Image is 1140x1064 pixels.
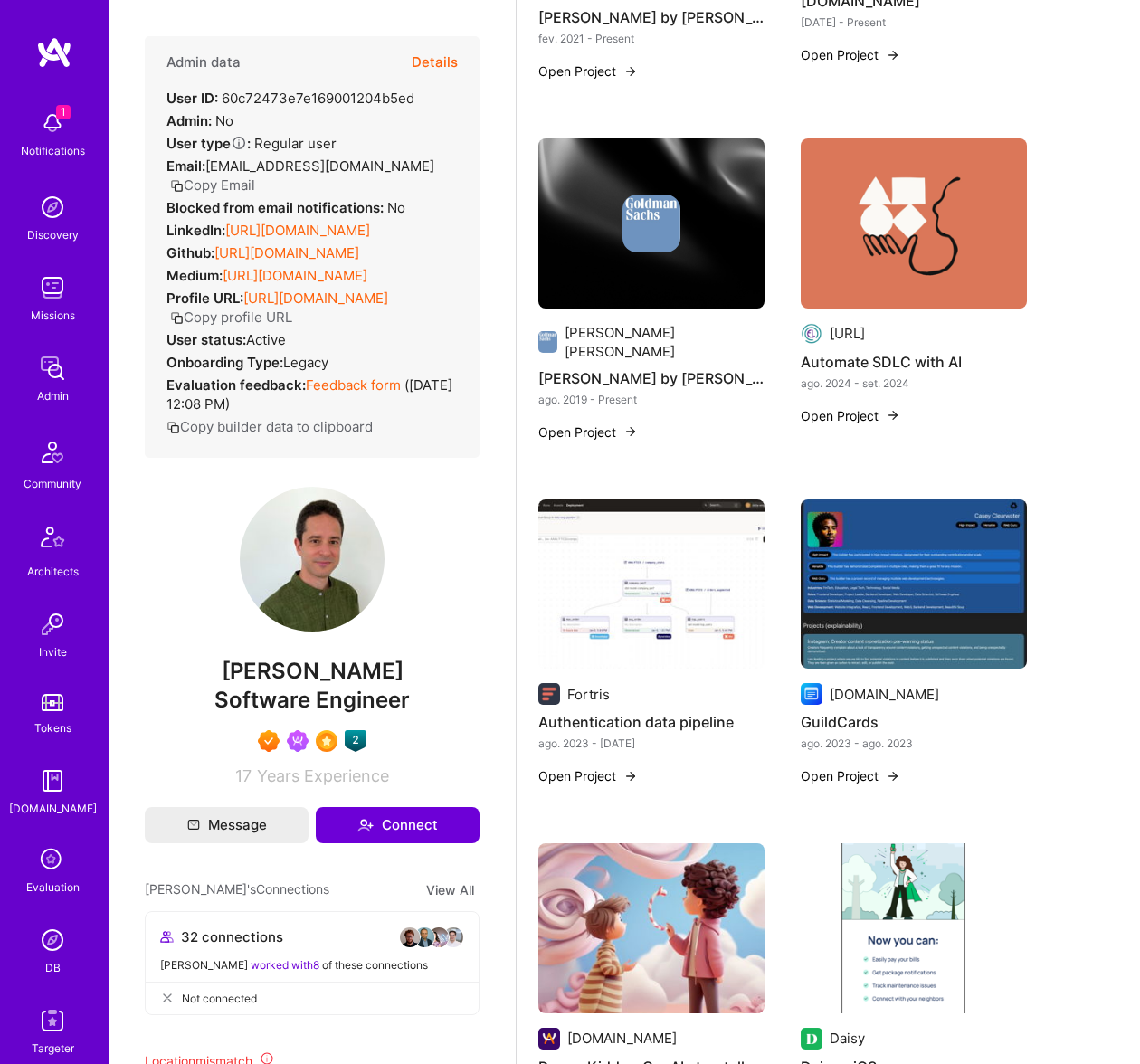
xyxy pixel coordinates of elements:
[538,710,765,734] h4: Authentication data pipeline
[258,730,280,752] img: Exceptional A.Teamer
[21,141,85,160] div: Notifications
[623,424,638,439] img: arrow-right
[166,112,212,129] strong: Admin:
[623,64,638,79] img: arrow-right
[538,499,765,670] img: Authentication data pipeline
[538,843,765,1013] img: Dream Kiddo - GenAI storyteller for hospitalized children (hackathon winner🥇)
[166,54,241,71] h4: Admin data
[830,685,939,704] div: [DOMAIN_NAME]
[623,769,638,784] img: arrow-right
[35,843,70,878] i: icon SelectionTeam
[538,423,638,442] button: Open Project
[31,306,75,325] div: Missions
[166,244,214,261] strong: Github:
[145,658,480,685] span: [PERSON_NAME]
[34,718,71,737] div: Tokens
[36,36,72,69] img: logo
[170,308,292,327] button: Copy profile URL
[31,518,74,562] img: Architects
[538,5,765,29] h4: [PERSON_NAME] by [PERSON_NAME] [PERSON_NAME]
[223,267,367,284] a: [URL][DOMAIN_NAME]
[160,930,174,944] i: icon Collaborator
[538,29,765,48] div: fev. 2021 - Present
[34,606,71,642] img: Invite
[9,799,97,818] div: [DOMAIN_NAME]
[34,270,71,306] img: teamwork
[801,350,1027,374] h4: Automate SDLC with AI
[31,431,74,474] img: Community
[34,922,71,958] img: Admin Search
[565,323,765,361] div: [PERSON_NAME] [PERSON_NAME]
[428,926,450,948] img: avatar
[801,710,1027,734] h4: GuildCards
[34,763,71,799] img: guide book
[166,331,246,348] strong: User status:
[801,499,1027,670] img: GuildCards
[801,13,1027,32] div: [DATE] - Present
[34,1002,71,1039] img: Skill Targeter
[187,819,200,831] i: icon Mail
[886,769,900,784] img: arrow-right
[166,134,337,153] div: Regular user
[225,222,370,239] a: [URL][DOMAIN_NAME]
[830,324,865,343] div: [URL]
[538,366,765,390] h4: [PERSON_NAME] by [PERSON_NAME] [PERSON_NAME]
[235,766,252,785] span: 17
[538,683,560,705] img: Company logo
[567,1029,677,1048] div: [DOMAIN_NAME]
[830,1029,865,1048] div: Daisy
[886,408,900,423] img: arrow-right
[166,290,243,307] strong: Profile URL:
[205,157,434,175] span: [EMAIL_ADDRESS][DOMAIN_NAME]
[27,225,79,244] div: Discovery
[240,487,385,632] img: User Avatar
[166,376,306,394] strong: Evaluation feedback:
[538,62,638,81] button: Open Project
[34,105,71,141] img: bell
[538,390,765,409] div: ago. 2019 - Present
[567,685,610,704] div: Fortris
[801,683,822,705] img: Company logo
[538,138,765,309] img: cover
[166,90,218,107] strong: User ID:
[412,36,458,89] button: Details
[166,198,405,217] div: No
[45,958,61,977] div: DB
[166,157,205,175] strong: Email:
[801,374,1027,393] div: ago. 2024 - set. 2024
[251,958,319,972] span: worked with 8
[538,331,557,353] img: Company logo
[622,195,680,252] img: Company logo
[145,879,329,900] span: [PERSON_NAME]'s Connections
[181,927,283,946] span: 32 connections
[316,807,480,843] button: Connect
[27,562,79,581] div: Architects
[166,354,283,371] strong: Onboarding Type:
[145,911,480,1015] button: 32 connectionsavataravataravataravatar[PERSON_NAME] worked with8 of these connectionsNot connected
[413,926,435,948] img: avatar
[357,817,374,833] i: icon Connect
[399,926,421,948] img: avatar
[166,417,373,436] button: Copy builder data to clipboard
[801,766,900,785] button: Open Project
[246,331,286,348] span: Active
[32,1039,74,1058] div: Targeter
[231,135,247,151] i: Help
[39,642,67,661] div: Invite
[166,89,414,108] div: 60c72473e7e169001204b5ed
[214,687,410,713] span: Software Engineer
[34,189,71,225] img: discovery
[166,267,223,284] strong: Medium:
[24,474,81,493] div: Community
[243,290,388,307] a: [URL][DOMAIN_NAME]
[801,734,1027,753] div: ago. 2023 - ago. 2023
[257,766,389,785] span: Years Experience
[170,179,184,193] i: icon Copy
[316,730,337,752] img: SelectionTeam
[801,138,1027,309] img: Automate SDLC with AI
[145,807,309,843] button: Message
[160,955,464,974] div: [PERSON_NAME] of these connections
[170,176,255,195] button: Copy Email
[538,734,765,753] div: ago. 2023 - [DATE]
[166,421,180,434] i: icon Copy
